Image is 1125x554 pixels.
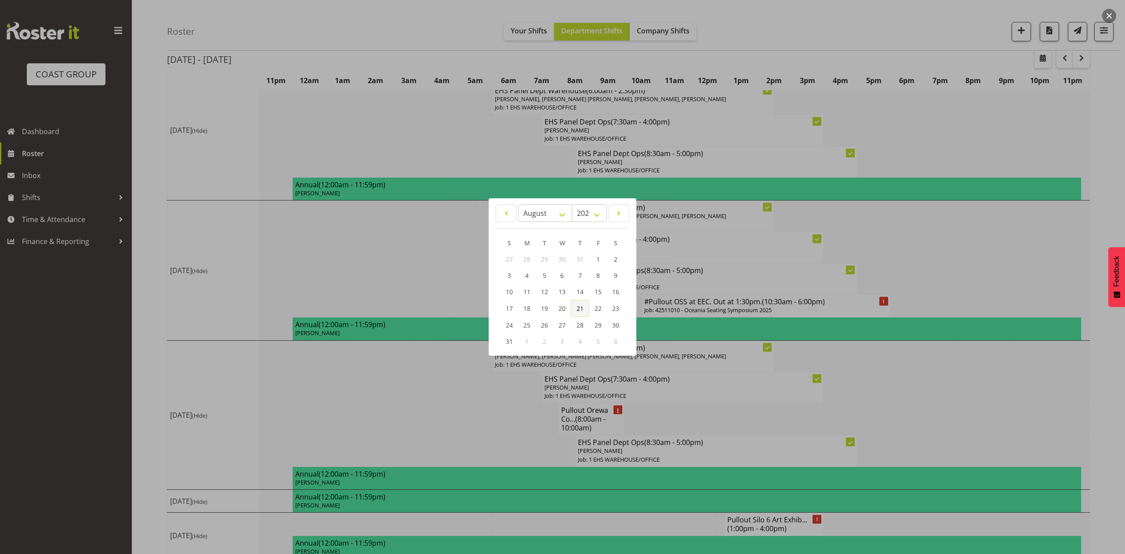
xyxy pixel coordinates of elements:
span: 28 [577,321,584,329]
span: S [508,239,511,247]
span: 29 [541,255,548,263]
span: 31 [577,255,584,263]
span: 2 [614,255,617,263]
span: 7 [578,271,582,280]
span: 6 [614,337,617,346]
span: 12 [541,288,548,296]
span: 14 [577,288,584,296]
span: Feedback [1113,256,1121,287]
span: 3 [560,337,564,346]
span: 30 [559,255,566,263]
span: 5 [596,337,600,346]
span: 4 [525,271,529,280]
span: 31 [506,337,513,346]
span: 10 [506,288,513,296]
span: 17 [506,304,513,313]
span: 4 [578,337,582,346]
span: W [559,239,565,247]
span: 8 [596,271,600,280]
span: 1 [596,255,600,263]
span: F [597,239,600,247]
span: 22 [595,304,602,313]
span: 11 [523,288,530,296]
span: M [524,239,530,247]
span: 24 [506,321,513,329]
span: 1 [525,337,529,346]
span: 27 [506,255,513,263]
span: 15 [595,288,602,296]
span: 16 [612,288,619,296]
span: 20 [559,304,566,313]
span: 30 [612,321,619,329]
span: 29 [595,321,602,329]
span: 27 [559,321,566,329]
span: 5 [543,271,546,280]
span: 2 [543,337,546,346]
span: 21 [577,304,584,313]
span: T [578,239,582,247]
span: 13 [559,288,566,296]
span: 3 [508,271,511,280]
span: 9 [614,271,617,280]
span: T [543,239,546,247]
span: 18 [523,304,530,313]
span: S [614,239,617,247]
span: 28 [523,255,530,263]
span: 23 [612,304,619,313]
span: 25 [523,321,530,329]
span: 19 [541,304,548,313]
span: 6 [560,271,564,280]
button: Feedback - Show survey [1108,247,1125,307]
span: 26 [541,321,548,329]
